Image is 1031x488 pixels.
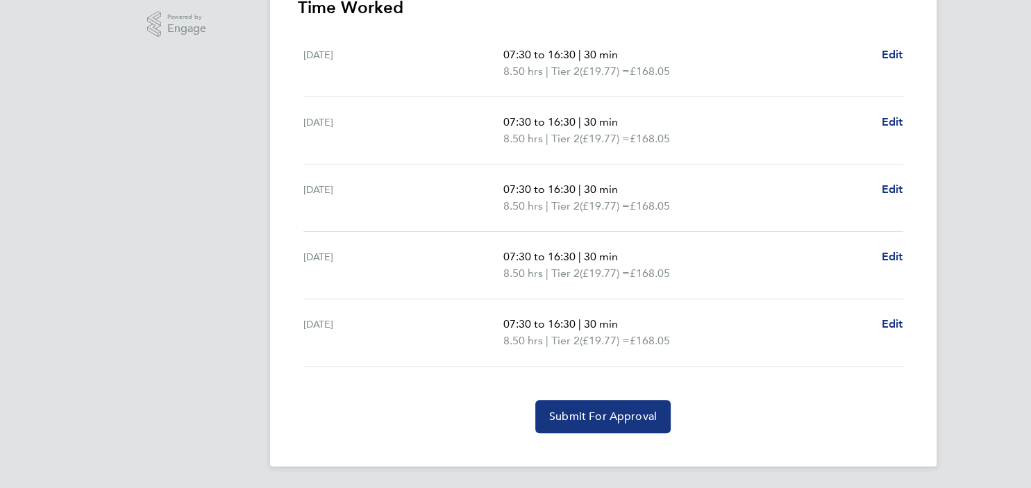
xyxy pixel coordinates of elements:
a: Edit [882,47,903,63]
span: Edit [882,48,903,61]
span: (£19.77) = [579,267,629,280]
span: (£19.77) = [579,334,629,347]
div: [DATE] [303,316,503,349]
span: 07:30 to 16:30 [503,48,575,61]
span: Tier 2 [551,265,579,282]
a: Powered byEngage [147,11,206,37]
a: Edit [882,114,903,131]
span: 8.50 hrs [503,199,542,212]
span: | [578,317,580,330]
span: (£19.77) = [579,199,629,212]
div: [DATE] [303,181,503,214]
span: 07:30 to 16:30 [503,183,575,196]
span: Edit [882,317,903,330]
div: [DATE] [303,114,503,147]
span: 30 min [583,115,617,128]
span: Edit [882,183,903,196]
span: 30 min [583,183,617,196]
span: Engage [167,23,206,35]
a: Edit [882,316,903,333]
div: [DATE] [303,249,503,282]
span: | [545,65,548,78]
span: 30 min [583,250,617,263]
span: | [545,334,548,347]
span: £168.05 [629,334,669,347]
span: | [545,267,548,280]
span: Submit For Approval [549,410,657,423]
span: 8.50 hrs [503,334,542,347]
span: (£19.77) = [579,132,629,145]
span: | [578,48,580,61]
span: 8.50 hrs [503,132,542,145]
div: [DATE] [303,47,503,80]
span: Tier 2 [551,333,579,349]
span: 07:30 to 16:30 [503,115,575,128]
span: 8.50 hrs [503,267,542,280]
span: Tier 2 [551,63,579,80]
span: 30 min [583,48,617,61]
span: Edit [882,250,903,263]
span: £168.05 [629,65,669,78]
span: Tier 2 [551,198,579,214]
span: 8.50 hrs [503,65,542,78]
a: Edit [882,249,903,265]
span: | [578,250,580,263]
span: £168.05 [629,267,669,280]
span: £168.05 [629,132,669,145]
span: | [578,115,580,128]
span: Edit [882,115,903,128]
span: (£19.77) = [579,65,629,78]
span: | [545,199,548,212]
a: Edit [882,181,903,198]
span: | [578,183,580,196]
span: Powered by [167,11,206,23]
span: 07:30 to 16:30 [503,250,575,263]
span: Tier 2 [551,131,579,147]
span: 07:30 to 16:30 [503,317,575,330]
span: 30 min [583,317,617,330]
span: £168.05 [629,199,669,212]
button: Submit For Approval [535,400,671,433]
span: | [545,132,548,145]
